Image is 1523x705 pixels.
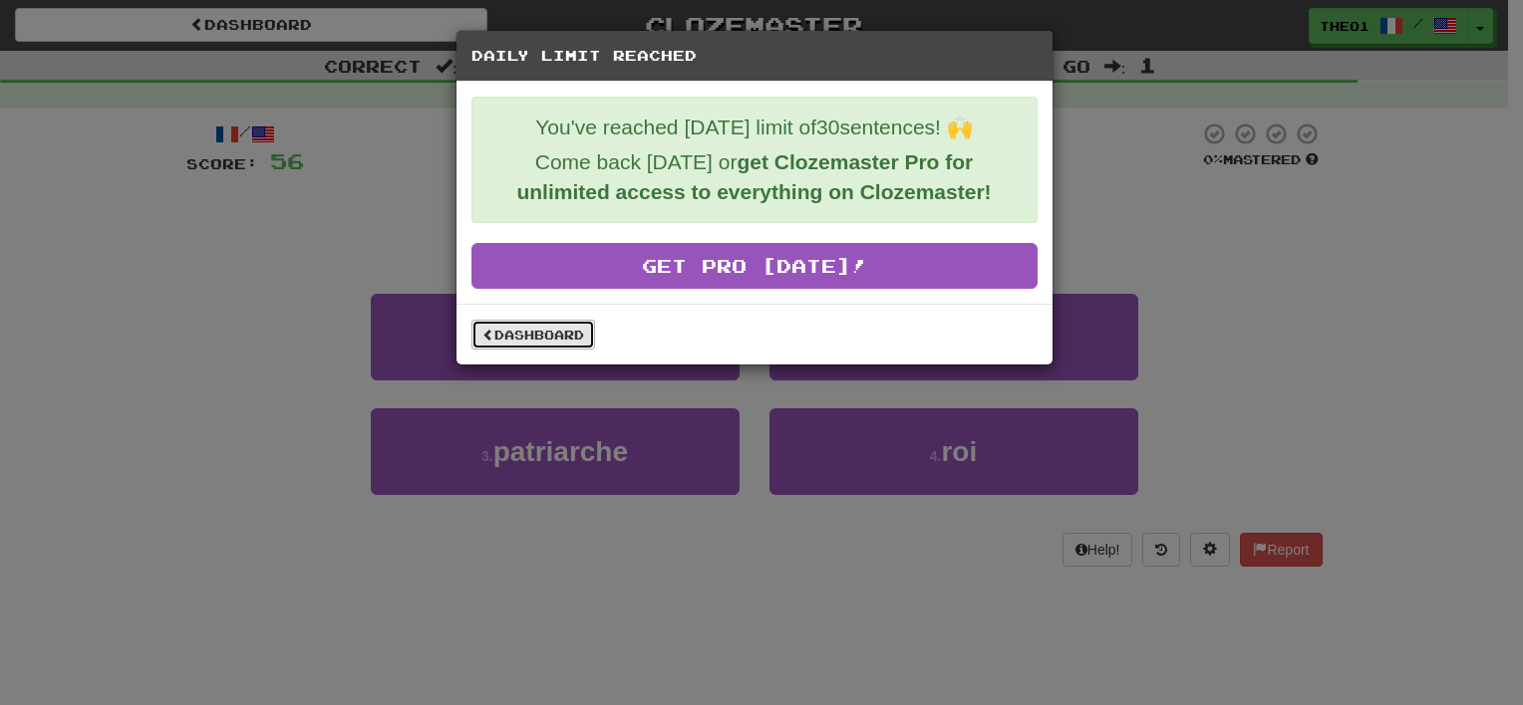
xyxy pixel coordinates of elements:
p: You've reached [DATE] limit of 30 sentences! 🙌 [487,113,1022,142]
a: Dashboard [471,320,595,350]
strong: get Clozemaster Pro for unlimited access to everything on Clozemaster! [516,150,991,203]
h5: Daily Limit Reached [471,46,1038,66]
p: Come back [DATE] or [487,147,1022,207]
a: Get Pro [DATE]! [471,243,1038,289]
